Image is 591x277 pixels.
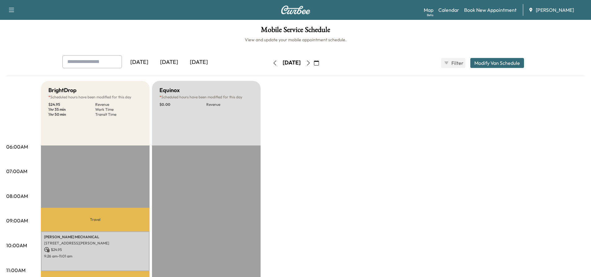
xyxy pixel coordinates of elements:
p: 08:00AM [6,192,28,200]
button: Filter [441,58,465,68]
p: Scheduled hours have been modified for this day [159,95,253,100]
p: Work Time [95,107,142,112]
p: 1 hr 50 min [48,112,95,117]
a: Book New Appointment [464,6,517,14]
p: [PERSON_NAME] MECHANICAL [44,235,146,239]
div: [DATE] [184,55,214,69]
a: Calendar [438,6,459,14]
p: $ 24.95 [44,247,146,252]
p: 10:00AM [6,242,27,249]
p: Scheduled hours have been modified for this day [48,95,142,100]
p: [STREET_ADDRESS][PERSON_NAME] [44,241,146,246]
p: 9:26 am - 11:01 am [44,254,146,259]
p: Revenue [95,102,142,107]
p: Travel [41,208,150,231]
span: Filter [451,59,463,67]
p: 06:00AM [6,143,28,150]
p: 1 hr 35 min [48,107,95,112]
p: 11:00AM [6,266,25,274]
p: 09:00AM [6,217,28,224]
p: 07:00AM [6,168,27,175]
img: Curbee Logo [281,6,311,14]
button: Modify Van Schedule [470,58,524,68]
h1: Mobile Service Schedule [6,26,585,37]
div: [DATE] [154,55,184,69]
h5: BrightDrop [48,86,77,95]
div: Beta [427,13,433,17]
div: [DATE] [124,55,154,69]
a: MapBeta [424,6,433,14]
span: [PERSON_NAME] [536,6,574,14]
p: $ 24.95 [48,102,95,107]
p: Revenue [206,102,253,107]
div: [DATE] [283,59,301,67]
h6: View and update your mobile appointment schedule. [6,37,585,43]
p: Transit Time [95,112,142,117]
p: $ 0.00 [159,102,206,107]
h5: Equinox [159,86,180,95]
